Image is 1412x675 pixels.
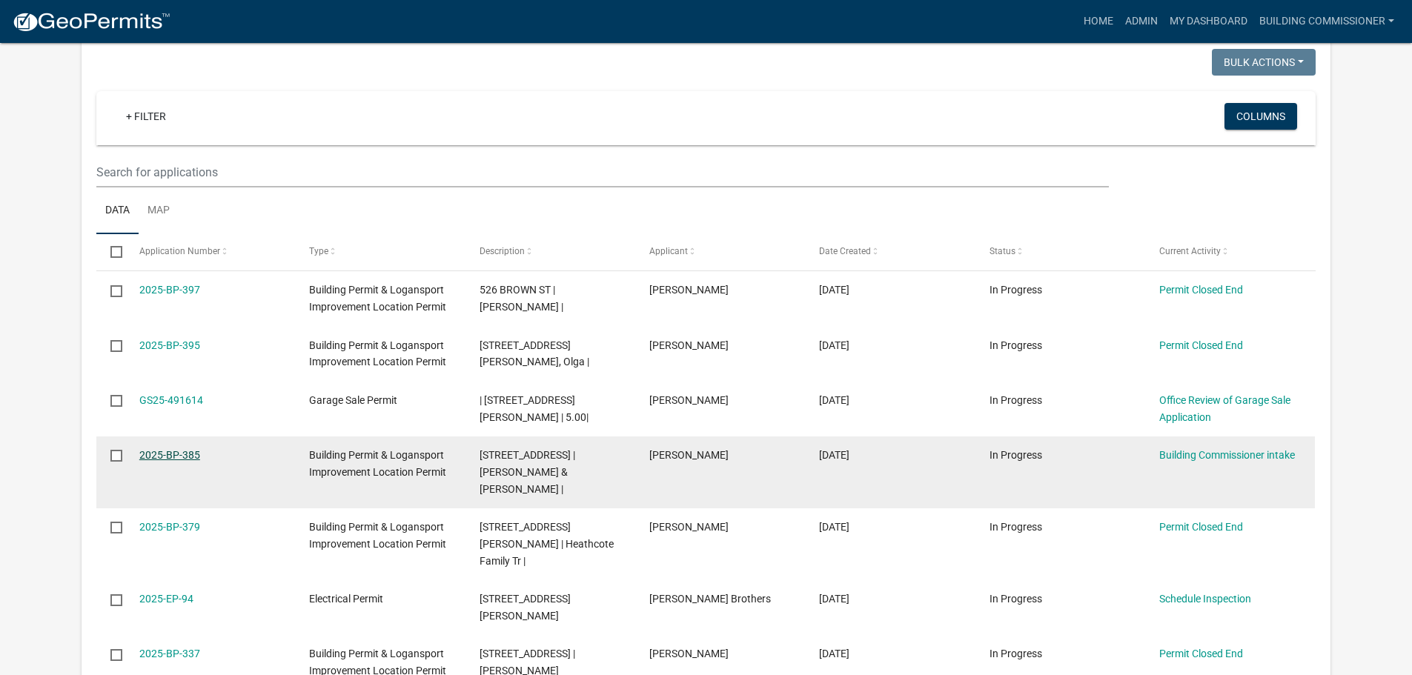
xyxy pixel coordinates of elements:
[1159,521,1243,533] a: Permit Closed End
[990,449,1042,461] span: In Progress
[309,394,397,406] span: Garage Sale Permit
[139,648,200,659] a: 2025-BP-337
[465,234,634,270] datatable-header-cell: Description
[139,449,200,461] a: 2025-BP-385
[635,234,805,270] datatable-header-cell: Applicant
[1159,593,1251,605] a: Schedule Inspection
[1078,7,1119,36] a: Home
[990,593,1042,605] span: In Progress
[139,394,203,406] a: GS25-491614
[990,339,1042,351] span: In Progress
[96,234,125,270] datatable-header-cell: Select
[480,339,589,368] span: 101 SEYBOLD ST | Sanchez, Olga |
[1224,103,1297,130] button: Columns
[1253,7,1400,36] a: Building Commissioner
[819,521,849,533] span: 10/07/2025
[1159,648,1243,659] a: Permit Closed End
[309,449,446,478] span: Building Permit & Logansport Improvement Location Permit
[649,284,729,296] span: Peggy Ruff
[649,339,729,351] span: Aaron Sanchez-Alvizo
[1159,449,1295,461] a: Building Commissioner intake
[480,521,614,567] span: 978 SHERMAN ST | Heathcote Family Tr |
[819,593,849,605] span: 10/07/2025
[1159,284,1243,296] a: Permit Closed End
[805,234,975,270] datatable-header-cell: Date Created
[990,521,1042,533] span: In Progress
[1145,234,1315,270] datatable-header-cell: Current Activity
[139,284,200,296] a: 2025-BP-397
[819,449,849,461] span: 10/10/2025
[309,339,446,368] span: Building Permit & Logansport Improvement Location Permit
[819,246,871,256] span: Date Created
[1159,246,1221,256] span: Current Activity
[819,284,849,296] span: 10/15/2025
[1212,49,1316,76] button: Bulk Actions
[480,449,575,495] span: 857 S CICOTT ST | Guadian, Raul & Maria T |
[990,648,1042,659] span: In Progress
[295,234,465,270] datatable-header-cell: Type
[125,234,295,270] datatable-header-cell: Application Number
[990,284,1042,296] span: In Progress
[1164,7,1253,36] a: My Dashboard
[649,246,688,256] span: Applicant
[309,593,383,605] span: Electrical Permit
[309,284,446,313] span: Building Permit & Logansport Improvement Location Permit
[1119,7,1164,36] a: Admin
[480,284,563,313] span: 526 BROWN ST | Ruff, John R |
[96,157,1108,187] input: Search for applications
[139,593,193,605] a: 2025-EP-94
[649,593,771,605] span: Peterman Brothers
[309,521,446,550] span: Building Permit & Logansport Improvement Location Permit
[975,234,1145,270] datatable-header-cell: Status
[139,521,200,533] a: 2025-BP-379
[649,521,729,533] span: Francisco Chavez
[309,246,328,256] span: Type
[114,103,178,130] a: + Filter
[649,648,729,659] span: Tom McIntosh
[1159,339,1243,351] a: Permit Closed End
[139,339,200,351] a: 2025-BP-395
[480,394,589,423] span: | 1510 George Street | 5.00|
[139,187,179,235] a: Map
[819,339,849,351] span: 10/14/2025
[990,246,1015,256] span: Status
[480,593,571,622] span: 732 GLENWAY DR Matson, Jamie
[819,648,849,659] span: 09/10/2025
[649,394,729,406] span: Anita K Elpers
[819,394,849,406] span: 10/13/2025
[139,246,220,256] span: Application Number
[1159,394,1290,423] a: Office Review of Garage Sale Application
[480,246,525,256] span: Description
[990,394,1042,406] span: In Progress
[96,187,139,235] a: Data
[649,449,729,461] span: Martha Jimenez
